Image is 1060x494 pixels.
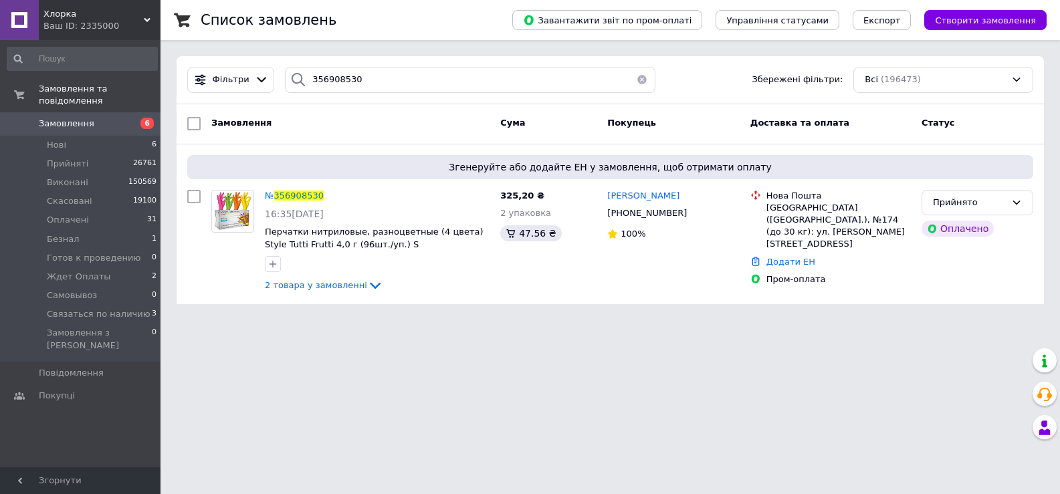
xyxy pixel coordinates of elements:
span: Збережені фільтри: [752,74,843,86]
div: [GEOGRAPHIC_DATA] ([GEOGRAPHIC_DATA].), №174 (до 30 кг): ул. [PERSON_NAME][STREET_ADDRESS] [766,202,911,251]
span: 325,20 ₴ [500,191,544,201]
button: Очистить [629,67,655,93]
span: Створити замовлення [935,15,1036,25]
span: Повідомлення [39,367,104,379]
span: 6 [140,118,154,129]
span: Експорт [863,15,901,25]
span: Ждет Оплаты [47,271,111,283]
button: Управління статусами [716,10,839,30]
span: Статус [922,118,955,128]
span: 356908530 [274,191,324,201]
a: Перчатки нитриловые, разноцветные (4 цвета) Style Tutti Frutti 4,0 г (96шт./уп.) S [265,227,484,249]
span: 6 [152,139,156,151]
span: 2 [152,271,156,283]
h1: Список замовлень [201,12,336,28]
span: [PHONE_NUMBER] [607,208,687,218]
div: Нова Пошта [766,190,911,202]
span: 16:35[DATE] [265,209,324,219]
span: Управління статусами [726,15,829,25]
span: 0 [152,327,156,351]
div: 47.56 ₴ [500,225,561,241]
div: Прийнято [933,196,1006,210]
input: Пошук [7,47,158,71]
span: Завантажити звіт по пром-оплаті [523,14,692,26]
span: 0 [152,252,156,264]
div: Оплачено [922,221,994,237]
a: Фото товару [211,190,254,233]
span: Виконані [47,176,88,189]
span: Прийняті [47,158,88,170]
span: 31 [147,214,156,226]
span: Нові [47,139,66,151]
span: (196473) [881,74,921,84]
span: Замовлення з [PERSON_NAME] [47,327,152,351]
button: Завантажити звіт по пром-оплаті [512,10,702,30]
span: Безнал [47,233,80,245]
span: Згенеруйте або додайте ЕН у замовлення, щоб отримати оплату [193,160,1028,174]
a: №356908530 [265,191,324,201]
span: Фільтри [213,74,249,86]
span: 26761 [133,158,156,170]
span: 100% [621,229,645,239]
span: Cума [500,118,525,128]
input: Пошук за номером замовлення, ПІБ покупця, номером телефону, Email, номером накладної [285,67,655,93]
span: Скасовані [47,195,92,207]
a: 2 товара у замовленні [265,280,383,290]
span: 0 [152,289,156,301]
span: 1 [152,233,156,245]
span: Замовлення [39,118,94,130]
span: Самовывоз [47,289,97,301]
div: Ваш ID: 2335000 [43,20,161,32]
a: [PERSON_NAME] [607,190,679,203]
span: 150569 [128,176,156,189]
span: Доставка та оплата [750,118,849,128]
span: Замовлення та повідомлення [39,83,161,107]
span: Хлорка [43,8,144,20]
span: 19100 [133,195,156,207]
span: 2 упаковка [500,208,551,218]
span: [PERSON_NAME] [607,191,679,201]
div: Пром-оплата [766,273,911,285]
button: Створити замовлення [924,10,1047,30]
span: Оплачені [47,214,89,226]
span: Всі [865,74,878,86]
a: Створити замовлення [911,15,1047,25]
span: Замовлення [211,118,272,128]
span: Готов к проведению [47,252,140,264]
a: Додати ЕН [766,257,815,267]
button: Експорт [853,10,912,30]
span: 3 [152,308,156,320]
img: Фото товару [212,192,253,230]
span: Покупці [39,390,75,402]
span: Покупець [607,118,656,128]
span: № [265,191,274,201]
span: Связаться по наличию [47,308,150,320]
span: 2 товара у замовленні [265,280,367,290]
